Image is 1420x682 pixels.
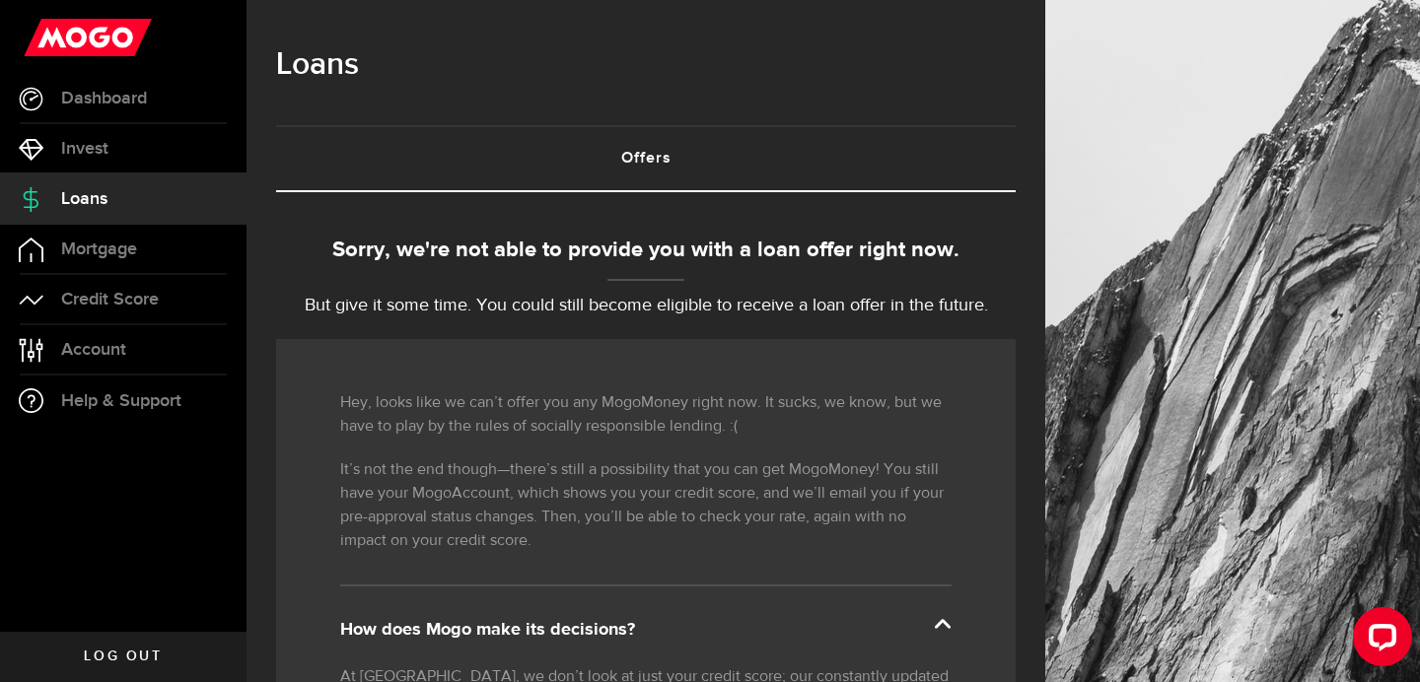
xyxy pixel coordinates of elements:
span: Loans [61,190,107,208]
span: Account [61,341,126,359]
a: Offers [276,127,1016,190]
h1: Loans [276,39,1016,91]
span: Mortgage [61,240,137,258]
iframe: LiveChat chat widget [1337,599,1420,682]
span: Invest [61,140,108,158]
span: Log out [84,649,162,663]
div: How does Mogo make its decisions? [340,618,952,642]
div: Sorry, we're not able to provide you with a loan offer right now. [276,235,1016,267]
p: Hey, looks like we can’t offer you any MogoMoney right now. It sucks, we know, but we have to pla... [340,391,952,439]
p: But give it some time. You could still become eligible to receive a loan offer in the future. [276,293,1016,319]
ul: Tabs Navigation [276,125,1016,192]
p: It’s not the end though—there’s still a possibility that you can get MogoMoney! You still have yo... [340,458,952,553]
span: Dashboard [61,90,147,107]
span: Help & Support [61,392,181,410]
span: Credit Score [61,291,159,308]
